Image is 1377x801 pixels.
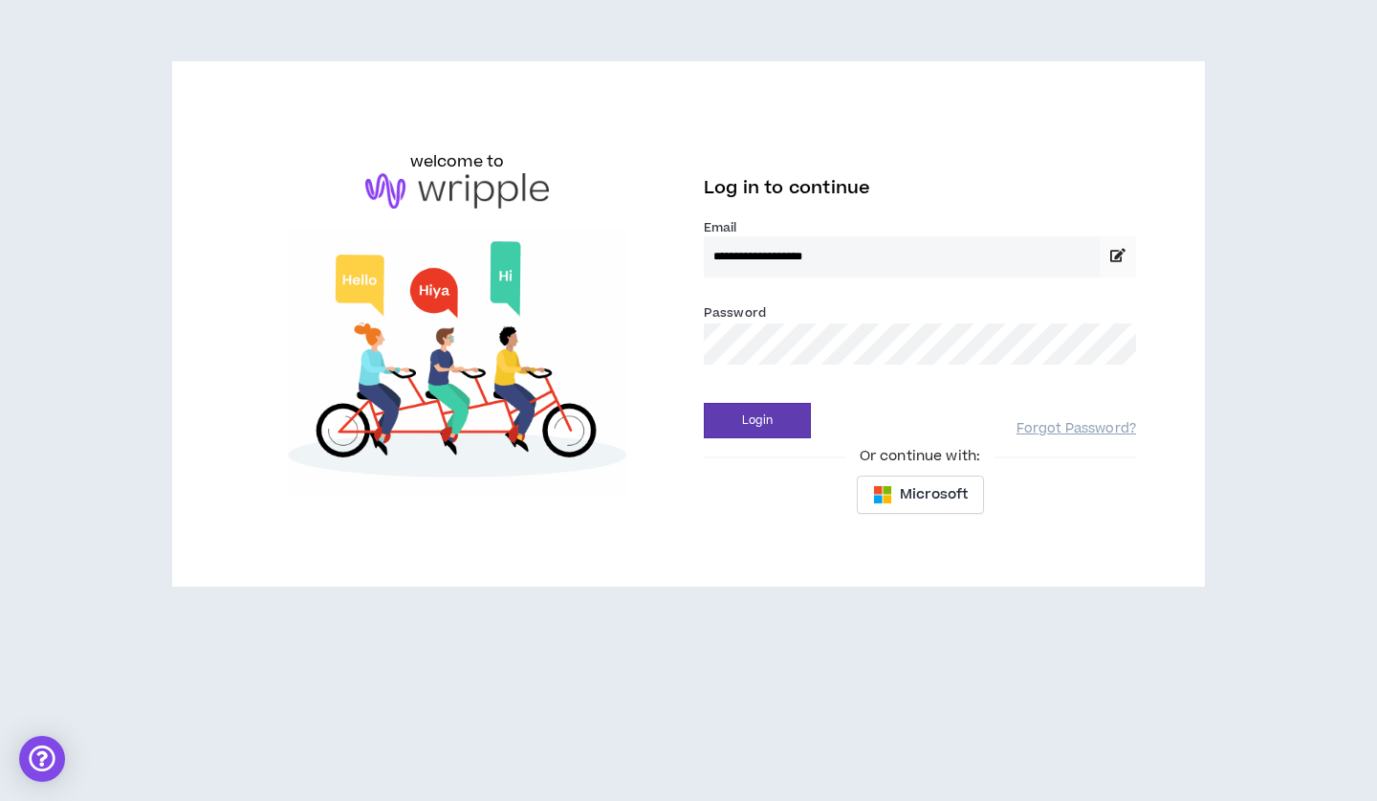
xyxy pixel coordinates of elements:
img: Welcome to Wripple [241,228,673,498]
button: Microsoft [857,476,984,514]
label: Email [704,219,1136,236]
span: Log in to continue [704,176,870,200]
img: logo-brand.png [365,173,549,210]
h6: welcome to [410,150,505,173]
span: Or continue with: [846,446,994,467]
span: Microsoft [900,484,968,505]
label: Password [704,304,766,322]
button: Login [704,403,811,438]
a: Forgot Password? [1016,420,1136,438]
div: Open Intercom Messenger [19,736,65,782]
